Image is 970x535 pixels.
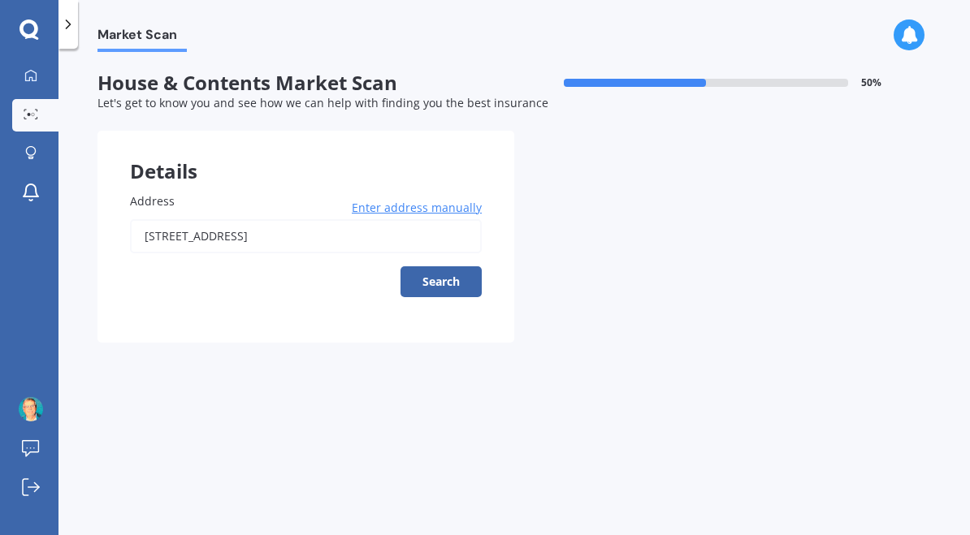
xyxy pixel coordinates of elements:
[97,95,548,110] span: Let's get to know you and see how we can help with finding you the best insurance
[19,397,43,421] img: ACg8ocKWyIC1hO3ef6kzvd-bJSaPUdn6EXMBIgAFmxyAmKy7pxDX30WGMw=s96-c
[97,27,187,49] span: Market Scan
[130,219,482,253] input: Enter address
[861,77,881,88] span: 50 %
[97,71,514,95] span: House & Contents Market Scan
[352,200,482,216] span: Enter address manually
[130,193,175,209] span: Address
[401,266,482,297] button: Search
[97,131,514,179] div: Details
